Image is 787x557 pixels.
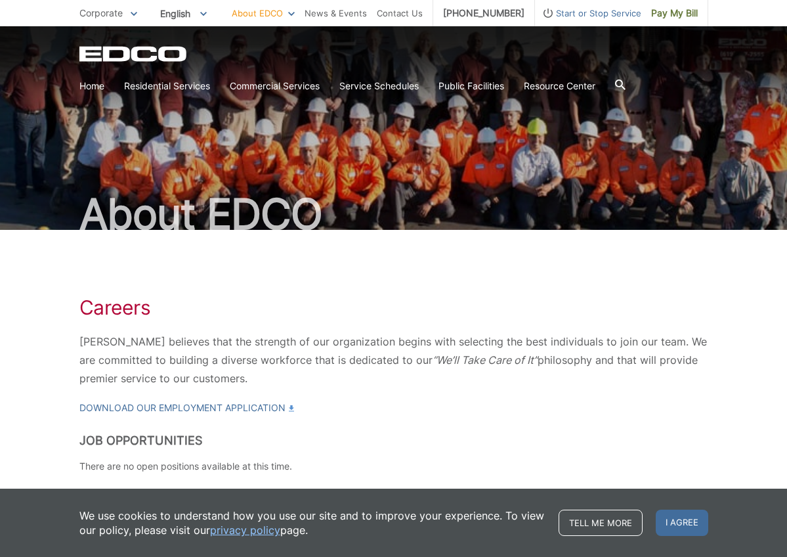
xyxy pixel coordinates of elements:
[339,79,419,93] a: Service Schedules
[79,193,708,235] h2: About EDCO
[79,434,708,448] h2: Job Opportunities
[559,510,643,536] a: Tell me more
[79,296,708,319] h1: Careers
[79,401,294,415] a: Download our Employment Application
[656,510,708,536] span: I agree
[210,523,280,537] a: privacy policy
[651,6,698,20] span: Pay My Bill
[79,332,708,388] p: [PERSON_NAME] believes that the strength of our organization begins with selecting the best indiv...
[438,79,504,93] a: Public Facilities
[79,7,123,18] span: Corporate
[232,6,295,20] a: About EDCO
[124,79,210,93] a: Residential Services
[377,6,423,20] a: Contact Us
[79,79,104,93] a: Home
[79,46,188,62] a: EDCD logo. Return to the homepage.
[524,79,595,93] a: Resource Center
[150,3,217,24] span: English
[433,353,538,367] em: “We’ll Take Care of It”
[79,508,545,537] p: We use cookies to understand how you use our site and to improve your experience. To view our pol...
[79,459,708,474] p: There are no open positions available at this time.
[305,6,367,20] a: News & Events
[230,79,320,93] a: Commercial Services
